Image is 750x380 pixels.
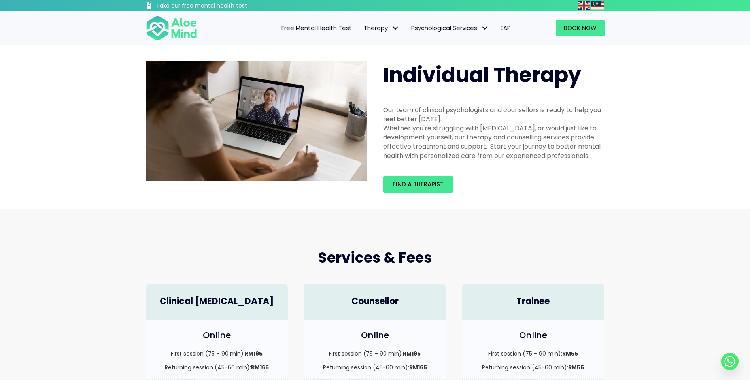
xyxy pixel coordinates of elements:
[409,363,427,371] strong: RM165
[564,24,597,32] span: Book Now
[312,329,438,342] h4: Online
[470,363,596,371] p: Returning session (45-60 min):
[383,105,605,124] div: Our team of clinical psychologists and counsellors is ready to help you feel better [DATE].
[578,1,590,10] img: en
[312,295,438,308] h4: Counsellor
[208,20,517,36] nav: Menu
[390,23,401,34] span: Therapy: submenu
[146,2,289,11] a: Take our free mental health test
[470,329,596,342] h4: Online
[154,350,280,357] p: First session (75 – 90 min):
[556,20,605,36] a: Book Now
[146,61,367,181] img: Therapy online individual
[245,350,263,357] strong: RM195
[156,2,289,10] h3: Take our free mental health test
[591,1,604,10] img: ms
[470,350,596,357] p: First session (75 – 90 min):
[591,1,605,10] a: Malay
[403,350,421,357] strong: RM195
[154,329,280,342] h4: Online
[495,20,517,36] a: EAP
[154,295,280,308] h4: Clinical [MEDICAL_DATA]
[383,176,453,193] a: Find a therapist
[251,363,269,371] strong: RM165
[562,350,578,357] strong: RM55
[405,20,495,36] a: Psychological ServicesPsychological Services: submenu
[312,363,438,371] p: Returning session (45-60 min):
[146,15,197,41] img: Aloe mind Logo
[411,24,489,32] span: Psychological Services
[281,24,352,32] span: Free Mental Health Test
[154,363,280,371] p: Returning session (45-60 min):
[276,20,358,36] a: Free Mental Health Test
[578,1,591,10] a: English
[312,350,438,357] p: First session (75 – 90 min):
[318,248,432,268] span: Services & Fees
[358,20,405,36] a: TherapyTherapy: submenu
[568,363,584,371] strong: RM55
[479,23,491,34] span: Psychological Services: submenu
[721,353,739,370] a: Whatsapp
[393,180,444,188] span: Find a therapist
[501,24,511,32] span: EAP
[364,24,399,32] span: Therapy
[383,60,581,89] span: Individual Therapy
[470,295,596,308] h4: Trainee
[383,124,605,160] div: Whether you're struggling with [MEDICAL_DATA], or would just like to development yourself, our th...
